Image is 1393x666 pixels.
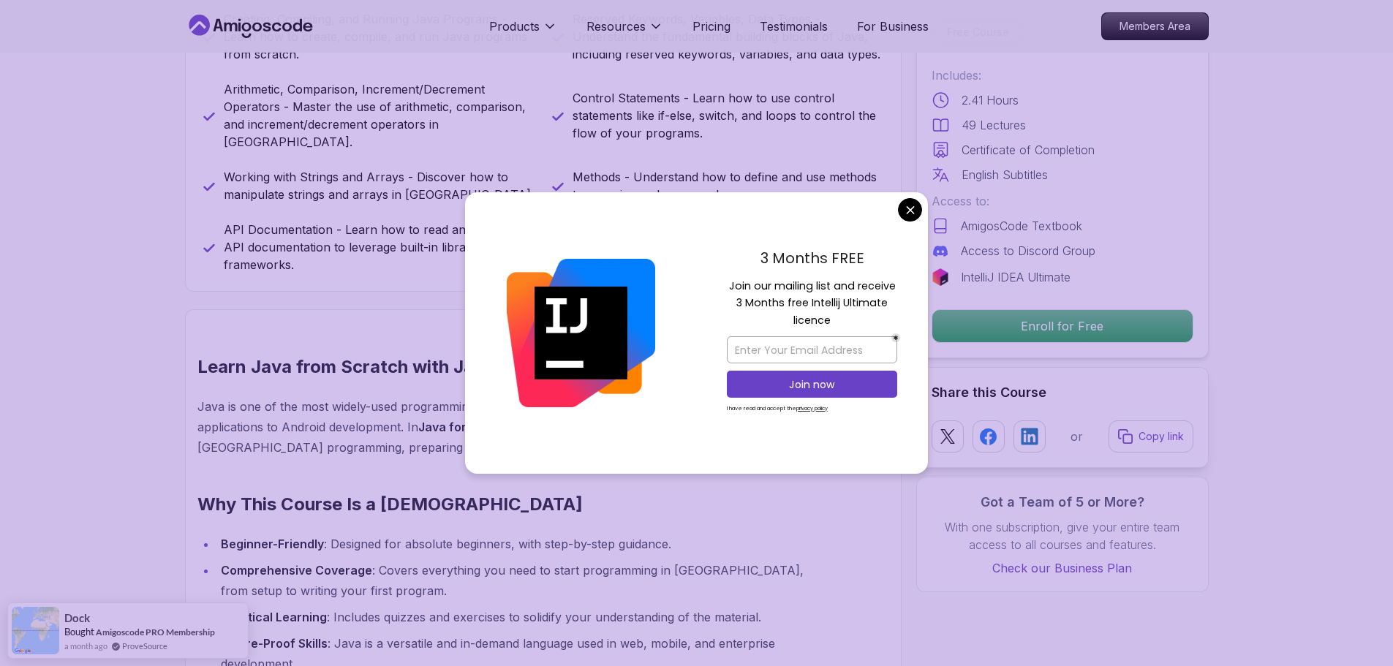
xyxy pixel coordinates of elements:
button: Enroll for Free [932,309,1193,343]
p: 49 Lectures [962,116,1026,134]
img: jetbrains logo [932,268,949,286]
li: : Includes quizzes and exercises to solidify your understanding of the material. [216,607,820,627]
p: Includes: [932,67,1193,84]
p: API Documentation - Learn how to read and use Java API documentation to leverage built-in librari... [224,221,535,273]
p: or [1071,428,1083,445]
img: provesource social proof notification image [12,607,59,654]
p: Java is one of the most widely-used programming languages in the world, powering everything from ... [197,396,820,458]
li: : Designed for absolute beginners, with step-by-step guidance. [216,534,820,554]
p: IntelliJ IDEA Ultimate [961,268,1071,286]
button: Copy link [1109,420,1193,453]
strong: Beginner-Friendly [221,537,324,551]
p: Control Statements - Learn how to use control statements like if-else, switch, and loops to contr... [573,89,883,142]
h3: Got a Team of 5 or More? [932,492,1193,512]
p: Access to Discord Group [961,242,1095,260]
p: Methods - Understand how to define and use methods to organize and reuse code. [573,168,883,203]
a: For Business [857,18,929,35]
strong: Practical Learning [221,610,327,624]
a: Amigoscode PRO Membership [96,627,215,637]
a: Testimonials [760,18,828,35]
p: Enroll for Free [932,310,1193,342]
p: Resources [586,18,646,35]
button: Resources [586,18,663,47]
p: 2.41 Hours [962,91,1019,109]
h2: Learn Java from Scratch with Java for Beginners [197,355,820,379]
p: Products [489,18,540,35]
h2: Why This Course Is a [DEMOGRAPHIC_DATA] [197,493,820,516]
p: With one subscription, give your entire team access to all courses and features. [932,518,1193,553]
a: Members Area [1101,12,1209,40]
p: AmigosCode Textbook [961,217,1082,235]
p: Working with Strings and Arrays - Discover how to manipulate strings and arrays in [GEOGRAPHIC_DA... [224,168,535,203]
p: Access to: [932,192,1193,210]
strong: Java for Beginners [418,420,529,434]
span: Bought [64,626,94,637]
a: ProveSource [122,640,167,652]
strong: Future-Proof Skills [221,636,328,651]
p: Certificate of Completion [962,141,1095,159]
p: Arithmetic, Comparison, Increment/Decrement Operators - Master the use of arithmetic, comparison,... [224,80,535,151]
button: Products [489,18,557,47]
li: : Covers everything you need to start programming in [GEOGRAPHIC_DATA], from setup to writing you... [216,560,820,601]
h2: Share this Course [932,382,1193,403]
span: a month ago [64,640,107,652]
p: Copy link [1139,429,1184,444]
a: Check our Business Plan [932,559,1193,577]
p: English Subtitles [962,166,1048,183]
a: Pricing [692,18,731,35]
span: Dock [64,612,90,624]
p: Members Area [1102,13,1208,39]
strong: Comprehensive Coverage [221,563,372,578]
